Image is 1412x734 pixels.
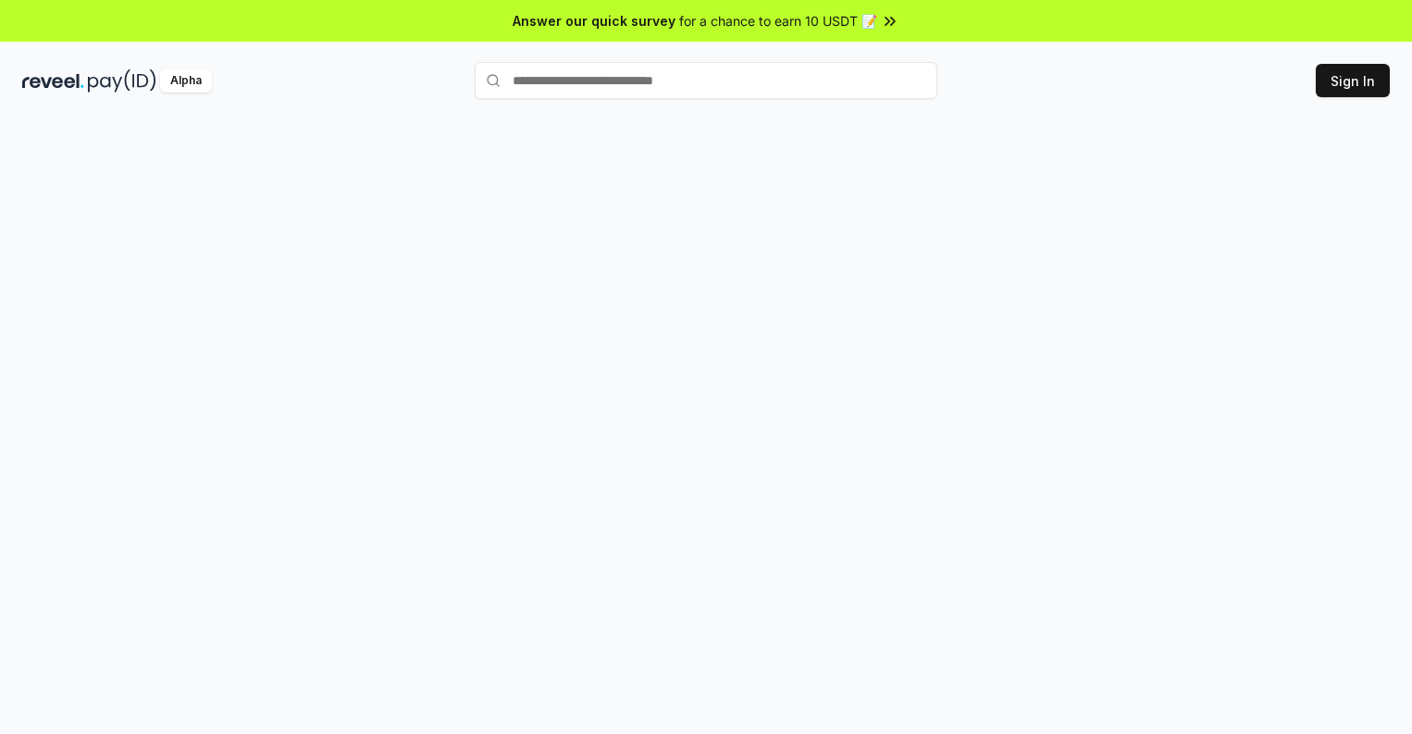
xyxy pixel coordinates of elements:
[513,11,675,31] span: Answer our quick survey
[679,11,877,31] span: for a chance to earn 10 USDT 📝
[160,69,212,93] div: Alpha
[88,69,156,93] img: pay_id
[1316,64,1390,97] button: Sign In
[22,69,84,93] img: reveel_dark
